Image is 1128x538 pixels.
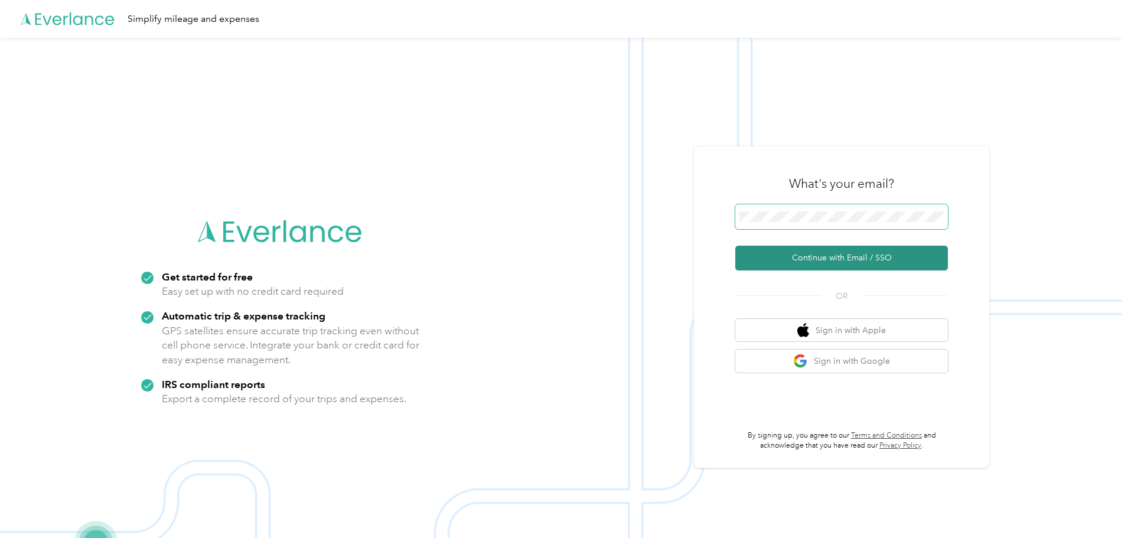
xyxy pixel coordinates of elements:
[162,324,420,367] p: GPS satellites ensure accurate trip tracking even without cell phone service. Integrate your bank...
[851,431,922,440] a: Terms and Conditions
[797,323,809,338] img: apple logo
[735,319,948,342] button: apple logoSign in with Apple
[128,12,259,27] div: Simplify mileage and expenses
[789,175,894,192] h3: What's your email?
[735,350,948,373] button: google logoSign in with Google
[162,378,265,390] strong: IRS compliant reports
[735,246,948,270] button: Continue with Email / SSO
[793,354,808,369] img: google logo
[879,441,921,450] a: Privacy Policy
[162,309,325,322] strong: Automatic trip & expense tracking
[162,392,406,406] p: Export a complete record of your trips and expenses.
[162,284,344,299] p: Easy set up with no credit card required
[821,290,862,302] span: OR
[162,270,253,283] strong: Get started for free
[735,431,948,451] p: By signing up, you agree to our and acknowledge that you have read our .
